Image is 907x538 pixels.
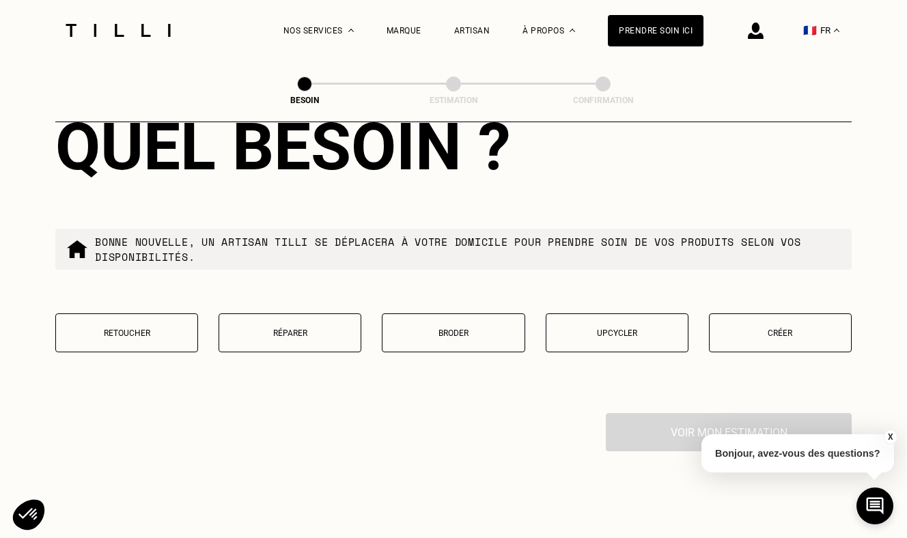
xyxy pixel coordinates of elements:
[95,234,841,264] p: Bonne nouvelle, un artisan tilli se déplacera à votre domicile pour prendre soin de vos produits ...
[226,328,354,338] p: Réparer
[454,26,490,36] a: Artisan
[55,109,852,185] div: Quel besoin ?
[389,328,517,338] p: Broder
[701,434,894,472] p: Bonjour, avez-vous des questions?
[236,96,373,105] div: Besoin
[382,313,525,352] button: Broder
[219,313,361,352] button: Réparer
[348,29,354,32] img: Menu déroulant
[55,313,198,352] button: Retoucher
[66,238,88,260] img: commande à domicile
[553,328,681,338] p: Upcycler
[63,328,191,338] p: Retoucher
[61,24,176,37] img: Logo du service de couturière Tilli
[608,15,703,46] a: Prendre soin ici
[387,26,421,36] a: Marque
[709,313,852,352] button: Créer
[716,328,844,338] p: Créer
[834,29,839,32] img: menu déroulant
[748,23,764,39] img: icône connexion
[535,96,671,105] div: Confirmation
[546,313,688,352] button: Upcycler
[385,96,522,105] div: Estimation
[883,429,897,444] button: X
[803,24,817,37] span: 🇫🇷
[570,29,575,32] img: Menu déroulant à propos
